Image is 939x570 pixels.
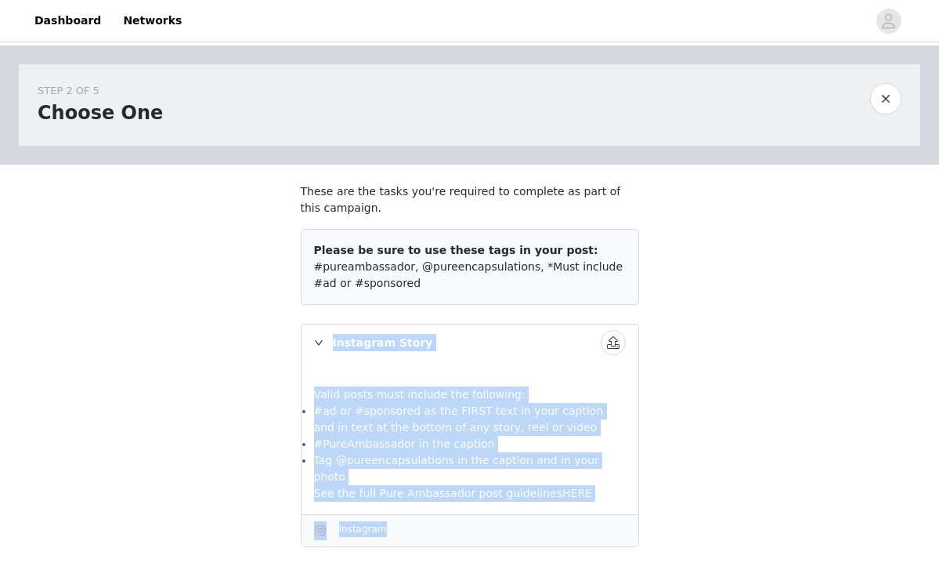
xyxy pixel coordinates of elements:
p: See the full Pure Ambassador post guidelines [314,485,626,502]
img: Instagram Icon [314,525,327,537]
p: Valid posts must include the following: [314,387,626,403]
h1: Choose One [38,99,163,127]
div: STEP 2 OF 5 [38,83,163,99]
a: Networks [114,3,191,38]
li: #PureAmbassador in the caption [314,436,626,452]
div: icon: rightInstagram Story [302,325,638,361]
a: Dashboard [25,3,110,38]
li: #ad or #sponsored as the FIRST text in your caption and in text at the bottom of any story, reel ... [314,403,626,436]
i: icon: right [314,338,323,347]
li: Tag @pureencapsulations in the caption and in your photo [314,452,626,485]
span: #pureambassador, @pureencapsulations, *Must include #ad or #sponsored [314,260,623,289]
span: Instagram [339,524,387,535]
a: HERE [562,487,592,499]
span: Please be sure to use these tags in your post: [314,244,598,256]
div: avatar [881,9,896,34]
